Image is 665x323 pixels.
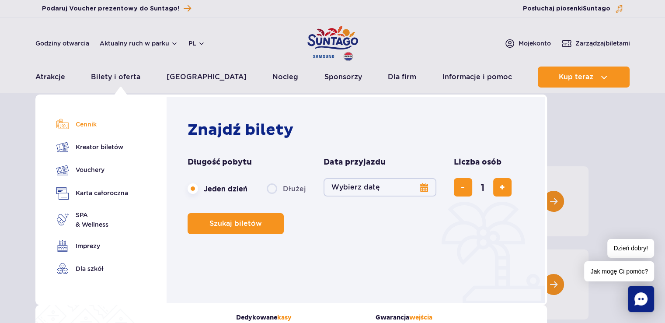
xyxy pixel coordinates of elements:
button: Aktualny ruch w parku [100,40,178,47]
strong: Gwarancja [376,314,521,321]
button: usuń bilet [454,178,472,197]
h2: Znajdź bilety [188,120,528,140]
a: Bilety i oferta [91,67,140,88]
span: Szukaj biletów [209,220,262,228]
button: dodaj bilet [493,178,512,197]
a: Sponsorzy [324,67,362,88]
a: SPA& Wellness [56,210,128,229]
span: wejścia [409,314,432,321]
span: Jak mogę Ci pomóc? [584,261,654,281]
a: Dla firm [388,67,416,88]
span: SPA & Wellness [76,210,108,229]
a: Mojekonto [505,38,551,49]
span: kasy [277,314,292,321]
span: Data przyjazdu [324,157,386,168]
label: Dłużej [267,179,306,198]
span: Długość pobytu [188,157,252,168]
span: Kup teraz [559,73,593,81]
a: Karta całoroczna [56,187,128,200]
span: Dzień dobry! [607,239,654,258]
a: [GEOGRAPHIC_DATA] [167,67,247,88]
strong: Dedykowane [236,314,362,321]
a: Nocleg [272,67,298,88]
input: liczba biletów [472,177,493,198]
span: Moje konto [519,39,551,48]
a: Informacje i pomoc [442,67,512,88]
a: Dla szkół [56,263,128,275]
a: Godziny otwarcia [35,39,89,48]
a: Kreator biletów [56,141,128,153]
a: Imprezy [56,240,128,252]
label: Jeden dzień [188,179,247,198]
div: Chat [628,286,654,312]
a: Cennik [56,118,128,130]
form: Planowanie wizyty w Park of Poland [188,157,528,234]
a: Vouchery [56,164,128,176]
span: Zarządzaj biletami [575,39,630,48]
a: Zarządzajbiletami [561,38,630,49]
a: Atrakcje [35,67,65,88]
span: Liczba osób [454,157,501,168]
button: Wybierz datę [324,178,436,197]
button: Kup teraz [538,67,630,88]
button: Szukaj biletów [188,213,284,234]
button: pl [188,39,205,48]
